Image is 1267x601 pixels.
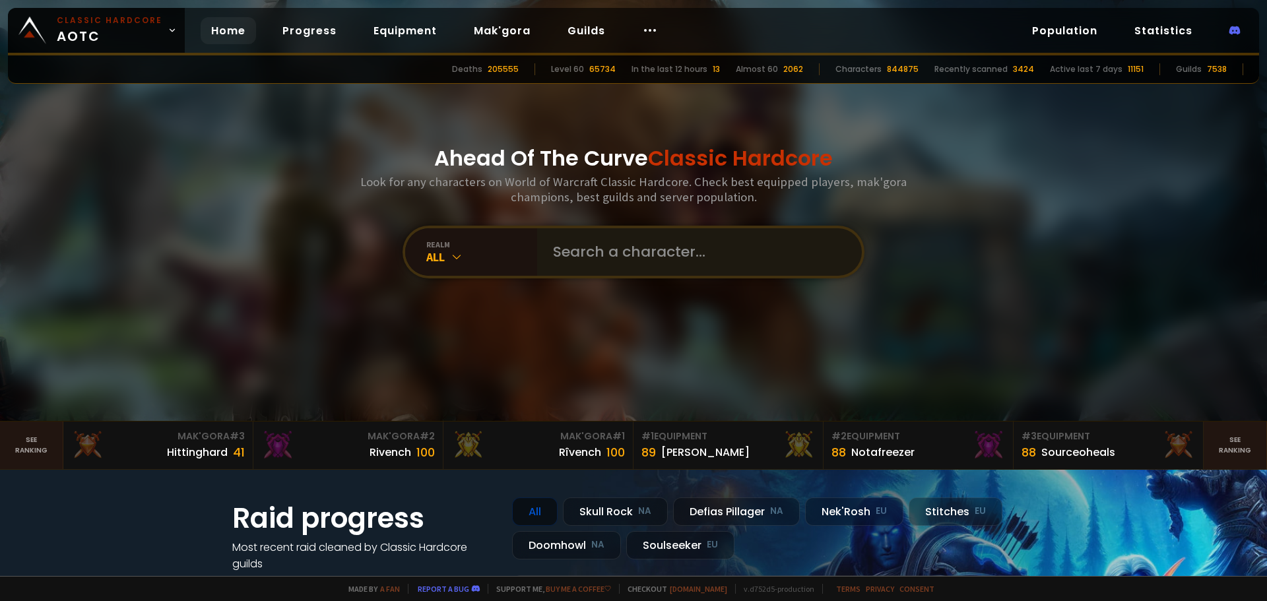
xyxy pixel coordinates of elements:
[8,8,185,53] a: Classic HardcoreAOTC
[670,584,727,594] a: [DOMAIN_NAME]
[1128,63,1144,75] div: 11151
[71,429,245,443] div: Mak'Gora
[420,429,435,443] span: # 2
[1022,443,1036,461] div: 88
[661,444,750,460] div: [PERSON_NAME]
[626,531,734,559] div: Soulseeker
[975,505,986,518] small: EU
[638,505,651,518] small: NA
[1176,63,1202,75] div: Guilds
[1022,17,1108,44] a: Population
[1124,17,1203,44] a: Statistics
[887,63,919,75] div: 844875
[546,584,611,594] a: Buy me a coffee
[606,443,625,461] div: 100
[232,497,496,539] h1: Raid progress
[831,429,847,443] span: # 2
[557,17,616,44] a: Guilds
[232,573,318,588] a: See all progress
[512,531,621,559] div: Doomhowl
[831,429,1005,443] div: Equipment
[416,443,435,461] div: 100
[783,63,803,75] div: 2062
[909,497,1002,526] div: Stitches
[426,249,537,265] div: All
[563,497,668,526] div: Skull Rock
[463,17,541,44] a: Mak'gora
[380,584,400,594] a: a fan
[57,15,162,26] small: Classic Hardcore
[851,444,915,460] div: Notafreezer
[512,497,558,526] div: All
[866,584,894,594] a: Privacy
[735,584,814,594] span: v. d752d5 - production
[648,143,833,173] span: Classic Hardcore
[363,17,447,44] a: Equipment
[272,17,347,44] a: Progress
[641,429,815,443] div: Equipment
[589,63,616,75] div: 65734
[633,422,824,469] a: #1Equipment89[PERSON_NAME]
[1207,63,1227,75] div: 7538
[876,505,887,518] small: EU
[899,584,934,594] a: Consent
[167,444,228,460] div: Hittinghard
[1022,429,1037,443] span: # 3
[805,497,903,526] div: Nek'Rosh
[341,584,400,594] span: Made by
[1022,429,1195,443] div: Equipment
[232,539,496,572] h4: Most recent raid cleaned by Classic Hardcore guilds
[713,63,720,75] div: 13
[612,429,625,443] span: # 1
[1013,63,1034,75] div: 3424
[443,422,633,469] a: Mak'Gora#1Rîvench100
[233,443,245,461] div: 41
[1041,444,1115,460] div: Sourceoheals
[63,422,253,469] a: Mak'Gora#3Hittinghard41
[253,422,443,469] a: Mak'Gora#2Rivench100
[736,63,778,75] div: Almost 60
[488,584,611,594] span: Support me,
[1014,422,1204,469] a: #3Equipment88Sourceoheals
[452,63,482,75] div: Deaths
[591,538,604,552] small: NA
[641,429,654,443] span: # 1
[559,444,601,460] div: Rîvench
[619,584,727,594] span: Checkout
[707,538,718,552] small: EU
[488,63,519,75] div: 205555
[434,142,833,174] h1: Ahead Of The Curve
[1204,422,1267,469] a: Seeranking
[632,63,707,75] div: In the last 12 hours
[770,505,783,518] small: NA
[831,443,846,461] div: 88
[641,443,656,461] div: 89
[551,63,584,75] div: Level 60
[418,584,469,594] a: Report a bug
[201,17,256,44] a: Home
[261,429,435,443] div: Mak'Gora
[355,174,912,205] h3: Look for any characters on World of Warcraft Classic Hardcore. Check best equipped players, mak'g...
[370,444,411,460] div: Rivench
[934,63,1008,75] div: Recently scanned
[835,63,882,75] div: Characters
[673,497,800,526] div: Defias Pillager
[230,429,245,443] span: # 3
[451,429,625,443] div: Mak'Gora
[545,228,846,276] input: Search a character...
[426,239,537,249] div: realm
[824,422,1014,469] a: #2Equipment88Notafreezer
[57,15,162,46] span: AOTC
[1050,63,1122,75] div: Active last 7 days
[836,584,861,594] a: Terms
